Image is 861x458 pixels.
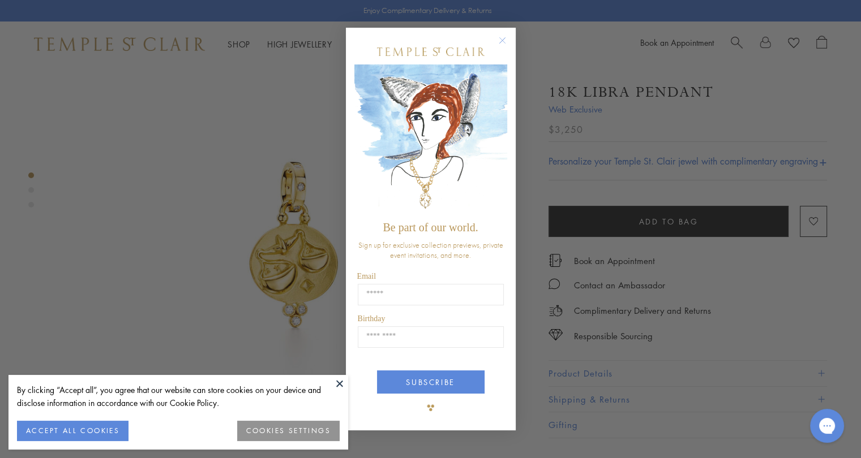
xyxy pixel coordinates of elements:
[354,64,507,215] img: c4a9eb12-d91a-4d4a-8ee0-386386f4f338.jpeg
[358,284,504,305] input: Email
[804,405,850,447] iframe: Gorgias live chat messenger
[17,421,128,441] button: ACCEPT ALL COOKIES
[383,221,478,234] span: Be part of our world.
[358,240,503,260] span: Sign up for exclusive collection previews, private event invitations, and more.
[17,383,340,409] div: By clicking “Accept all”, you agree that our website can store cookies on your device and disclos...
[377,47,485,56] img: Temple St. Clair
[357,272,376,280] span: Email
[377,370,485,394] button: SUBSCRIBE
[237,421,340,441] button: COOKIES SETTINGS
[501,39,515,53] button: Close dialog
[419,396,442,419] img: TSC
[358,314,385,323] span: Birthday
